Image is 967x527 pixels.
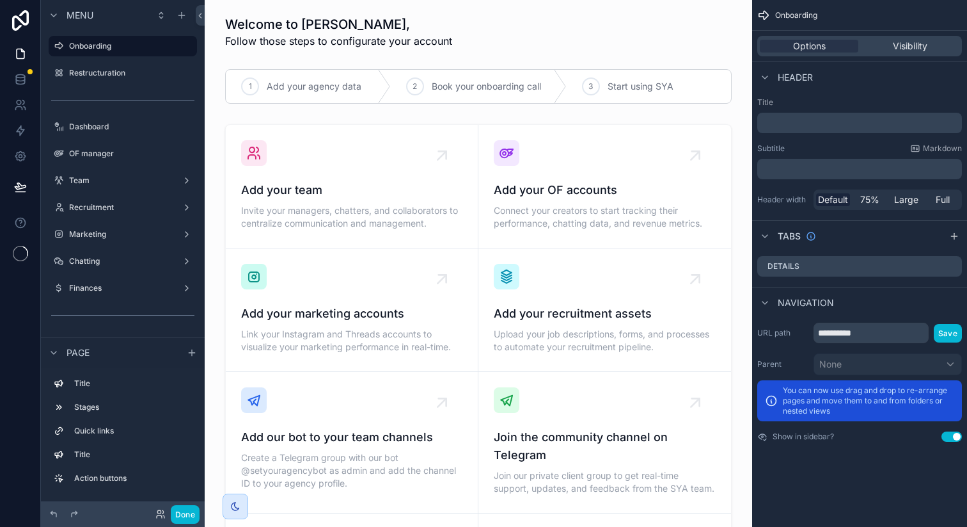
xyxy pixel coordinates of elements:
[773,432,834,442] label: Show in sidebar?
[74,402,192,412] label: Stages
[893,40,927,53] span: Visibility
[783,385,954,416] p: You can now use drag and drop to re-arrange pages and move them to and from folders or nested views
[814,353,962,375] button: None
[74,450,192,460] label: Title
[69,175,177,186] label: Team
[49,63,197,83] a: Restructuration
[74,426,192,436] label: Quick links
[69,256,177,266] label: Chatting
[775,10,817,20] span: Onboarding
[757,359,808,369] label: Parent
[818,193,848,206] span: Default
[767,261,799,272] label: Details
[171,505,200,524] button: Done
[778,230,801,243] span: Tabs
[757,195,808,205] label: Header width
[69,41,189,51] label: Onboarding
[923,143,962,154] span: Markdown
[778,296,834,309] span: Navigation
[757,328,808,338] label: URL path
[69,283,177,293] label: Finances
[793,40,826,53] span: Options
[934,324,962,343] button: Save
[910,143,962,154] a: Markdown
[49,197,197,218] a: Recruitment
[67,9,93,22] span: Menu
[757,113,962,133] div: scrollable content
[49,278,197,298] a: Finances
[67,346,90,359] span: Page
[69,202,177,213] label: Recruitment
[49,117,197,137] a: Dashboard
[757,159,962,179] div: scrollable content
[894,193,918,206] span: Large
[860,193,879,206] span: 75%
[49,143,197,164] a: OF manager
[69,229,177,239] label: Marketing
[819,358,842,371] span: None
[74,378,192,389] label: Title
[49,224,197,245] a: Marketing
[69,149,194,159] label: OF manager
[936,193,950,206] span: Full
[757,143,785,154] label: Subtitle
[69,122,194,132] label: Dashboard
[49,36,197,56] a: Onboarding
[49,332,197,352] a: Settings
[74,473,192,483] label: Action buttons
[69,68,194,78] label: Restructuration
[49,251,197,272] a: Chatting
[49,170,197,191] a: Team
[41,368,205,501] div: scrollable content
[778,71,813,84] span: Header
[757,97,962,108] label: Title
